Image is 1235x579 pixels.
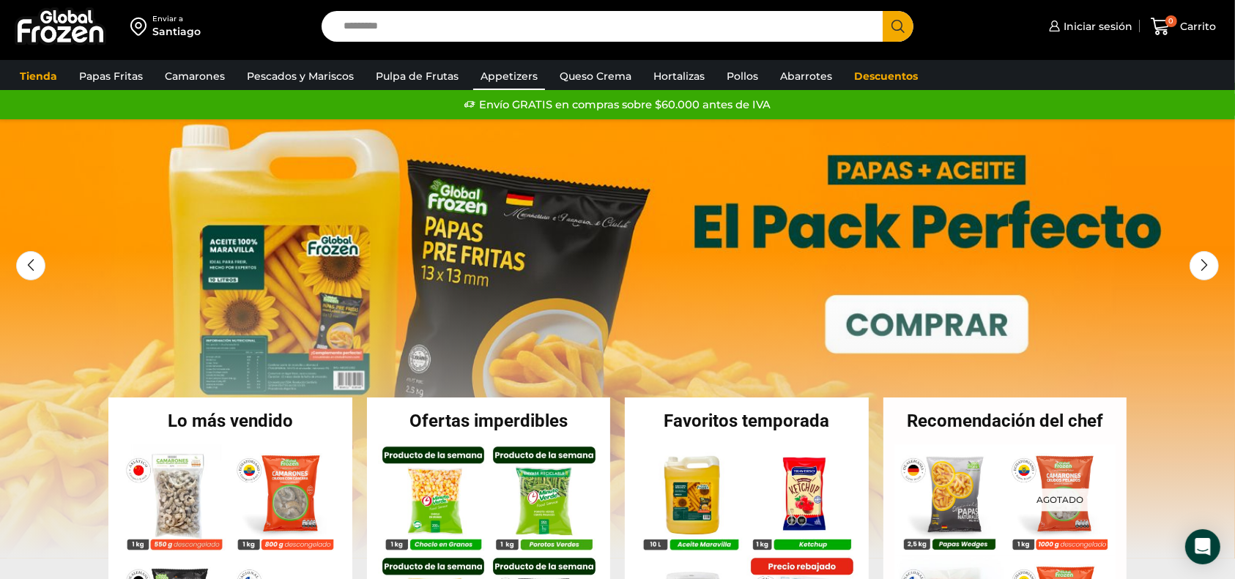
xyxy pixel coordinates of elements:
[473,62,545,90] a: Appetizers
[16,251,45,280] div: Previous slide
[883,412,1127,430] h2: Recomendación del chef
[773,62,839,90] a: Abarrotes
[625,412,869,430] h2: Favoritos temporada
[1026,488,1094,511] p: Agotado
[72,62,150,90] a: Papas Fritas
[847,62,925,90] a: Descuentos
[1045,12,1132,41] a: Iniciar sesión
[240,62,361,90] a: Pescados y Mariscos
[719,62,765,90] a: Pollos
[1190,251,1219,280] div: Next slide
[157,62,232,90] a: Camarones
[646,62,712,90] a: Hortalizas
[367,412,611,430] h2: Ofertas imperdibles
[1177,19,1217,34] span: Carrito
[1185,529,1220,564] div: Open Intercom Messenger
[1147,10,1220,44] a: 0 Carrito
[152,24,201,39] div: Santiago
[368,62,466,90] a: Pulpa de Frutas
[1165,15,1177,27] span: 0
[130,14,152,39] img: address-field-icon.svg
[152,14,201,24] div: Enviar a
[12,62,64,90] a: Tienda
[108,412,352,430] h2: Lo más vendido
[1060,19,1132,34] span: Iniciar sesión
[883,11,913,42] button: Search button
[552,62,639,90] a: Queso Crema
